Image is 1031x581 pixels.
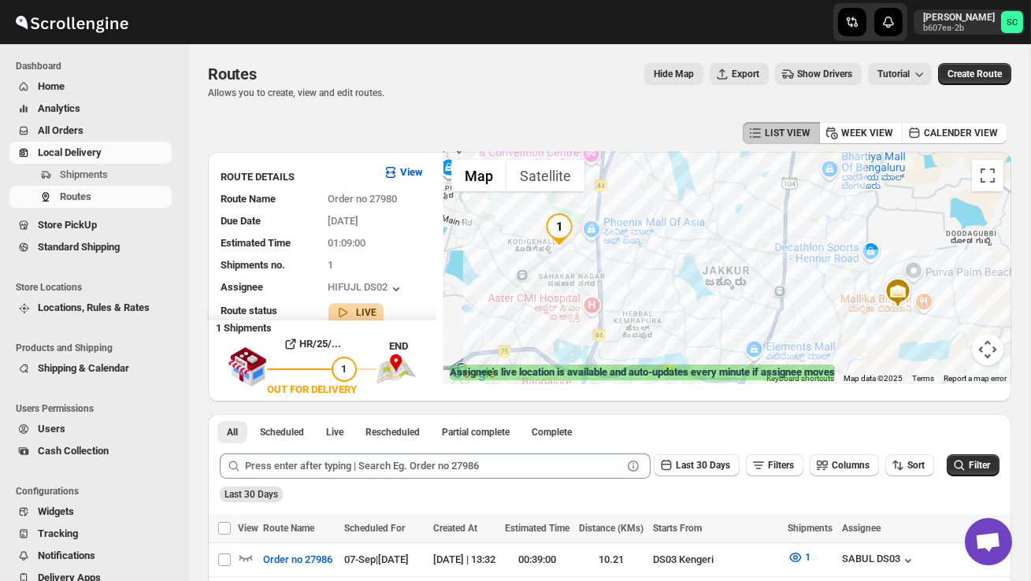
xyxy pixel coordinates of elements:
[653,552,778,568] div: DS03 Kengeri
[9,120,172,142] button: All Orders
[224,489,278,500] span: Last 30 Days
[9,545,172,567] button: Notifications
[433,552,495,568] div: [DATE] | 13:32
[532,426,572,439] span: Complete
[654,68,694,80] span: Hide Map
[797,68,852,80] span: Show Drivers
[16,402,178,415] span: Users Permissions
[221,169,370,185] h3: ROUTE DETAILS
[38,302,150,313] span: Locations, Rules & Rates
[579,552,643,568] div: 10.21
[676,460,730,471] span: Last 30 Days
[965,518,1012,565] div: Open chat
[38,241,120,253] span: Standard Shipping
[505,523,569,534] span: Estimated Time
[267,331,357,357] button: HR/25/...
[947,454,999,476] button: Filter
[842,553,916,568] div: SABUL DS03
[208,65,257,83] span: Routes
[9,357,172,379] button: Shipping & Calendar
[1001,11,1023,33] span: Sanjay chetri
[832,460,870,471] span: Columns
[877,68,910,80] span: Tutorial
[16,485,178,498] span: Configurations
[972,160,1003,191] button: Toggle fullscreen view
[357,307,377,318] b: LIVE
[923,11,995,24] p: [PERSON_NAME]
[16,60,178,72] span: Dashboard
[38,445,109,457] span: Cash Collection
[9,164,172,186] button: Shipments
[768,460,794,471] span: Filters
[38,527,78,539] span: Tracking
[254,547,342,572] button: Order no 27986
[442,426,510,439] span: Partial complete
[400,166,423,178] b: View
[844,374,903,383] span: Map data ©2025
[38,362,129,374] span: Shipping & Calendar
[260,426,304,439] span: Scheduled
[16,342,178,354] span: Products and Shipping
[433,523,477,534] span: Created At
[944,374,1007,383] a: Report a map error
[505,552,569,568] div: 00:39:00
[451,160,506,191] button: Show street map
[868,63,932,85] button: Tutorial
[344,523,405,534] span: Scheduled For
[38,550,95,561] span: Notifications
[885,454,934,476] button: Sort
[447,364,499,384] img: Google
[376,354,416,384] img: trip_end.png
[9,501,172,523] button: Widgets
[506,160,584,191] button: Show satellite imagery
[9,523,172,545] button: Tracking
[208,87,384,99] p: Allows you to create, view and edit routes.
[805,551,810,563] span: 1
[208,314,272,334] b: 1 Shipments
[924,127,998,139] span: CALENDER VIEW
[765,127,810,139] span: LIST VIEW
[60,191,91,202] span: Routes
[912,374,934,383] a: Terms (opens in new tab)
[221,259,285,271] span: Shipments no.
[732,68,759,80] span: Export
[221,305,277,316] span: Route status
[9,440,172,462] button: Cash Collection
[38,146,102,158] span: Local Delivery
[819,122,903,144] button: WEEK VIEW
[328,193,398,205] span: Order no 27980
[245,453,622,479] input: Press enter after typing | Search Eg. Order no 27986
[263,523,314,534] span: Route Name
[342,363,347,375] span: 1
[938,63,1011,85] button: Create Route
[227,426,238,439] span: All
[328,237,366,249] span: 01:09:00
[328,281,404,297] button: HIFUJL DS02
[344,553,409,565] span: 07-Sep | [DATE]
[9,418,172,440] button: Users
[328,215,359,227] span: [DATE]
[9,297,172,319] button: Locations, Rules & Rates
[238,523,258,534] span: View
[38,423,65,435] span: Users
[450,365,835,380] label: Assignee's live location is available and auto-updates every minute if assignee moves
[38,80,65,92] span: Home
[644,63,703,85] button: Map action label
[373,160,432,185] button: View
[16,281,178,294] span: Store Locations
[810,454,879,476] button: Columns
[653,523,702,534] span: Starts From
[543,213,575,245] div: 1
[38,505,74,517] span: Widgets
[365,426,420,439] span: Rescheduled
[969,460,990,471] span: Filter
[710,63,769,85] button: Export
[389,339,436,354] div: END
[267,382,357,398] div: OUT FOR DELIVERY
[326,426,343,439] span: Live
[902,122,1007,144] button: CALENDER VIEW
[38,219,97,231] span: Store PickUp
[9,76,172,98] button: Home
[914,9,1025,35] button: User menu
[38,124,83,136] span: All Orders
